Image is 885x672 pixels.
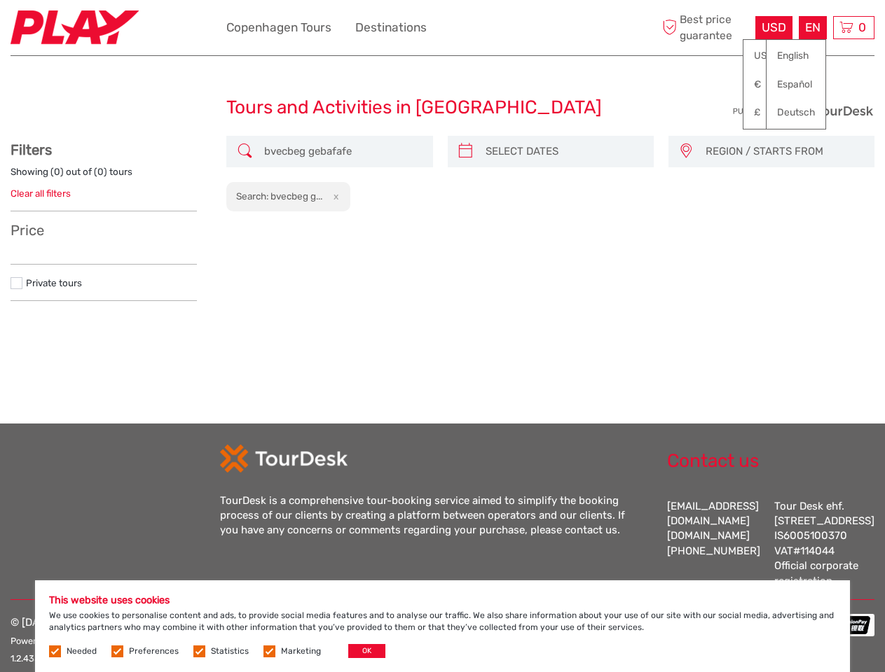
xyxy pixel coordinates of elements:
p: We're away right now. Please check back later! [20,24,158,36]
span: Best price guarantee [659,12,752,43]
label: 0 [97,165,104,178]
span: 0 [856,20,868,34]
img: 2467-7e1744d7-2434-4362-8842-68c566c31c52_logo_small.jpg [11,10,139,45]
div: EN [799,16,827,39]
a: English [767,43,825,69]
img: td-logo-white.png [220,444,347,472]
button: REGION / STARTS FROM [699,140,867,163]
a: Clear all filters [11,188,71,199]
input: SELECT DATES [480,139,647,164]
h2: Contact us [667,450,874,472]
h3: Price [11,222,197,239]
div: Tour Desk ehf. [STREET_ADDRESS] IS6005100370 VAT#114044 [774,499,874,589]
div: [EMAIL_ADDRESS][DOMAIN_NAME] [PHONE_NUMBER] [667,499,760,589]
small: 1.2.4357 - 06d6c1225f31 [11,653,112,664]
a: Destinations [355,17,427,38]
strong: Filters [11,141,52,158]
small: Powered by - | [11,636,215,646]
div: We use cookies to personalise content and ads, to provide social media features and to analyse ou... [35,580,850,672]
button: Open LiveChat chat widget [161,22,178,38]
label: 0 [54,165,60,178]
a: € [743,72,791,97]
h5: This website uses cookies [49,594,836,606]
a: Copenhagen Tours [226,17,331,38]
label: Preferences [129,645,179,657]
a: £ [743,100,791,125]
h2: Search: bvecbeg g... [236,190,322,202]
label: Marketing [281,645,321,657]
label: Statistics [211,645,249,657]
a: Español [767,72,825,97]
button: x [324,189,343,204]
button: OK [348,644,385,658]
h1: Tours and Activities in [GEOGRAPHIC_DATA] [226,97,659,119]
a: Private tours [26,277,82,288]
p: © [DATE] - [DATE] Tourdesk. All Rights Reserved. [11,614,251,668]
label: Needed [67,645,97,657]
a: Deutsch [767,100,825,125]
span: USD [762,20,786,34]
a: Official corporate registration [774,559,858,587]
a: USD [743,43,791,69]
div: TourDesk is a comprehensive tour-booking service aimed to simplify the booking process of our cli... [220,493,638,538]
div: Showing ( ) out of ( ) tours [11,165,197,187]
img: PurchaseViaTourDesk.png [732,102,874,120]
a: [DOMAIN_NAME] [667,529,750,542]
input: SEARCH [259,139,425,164]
